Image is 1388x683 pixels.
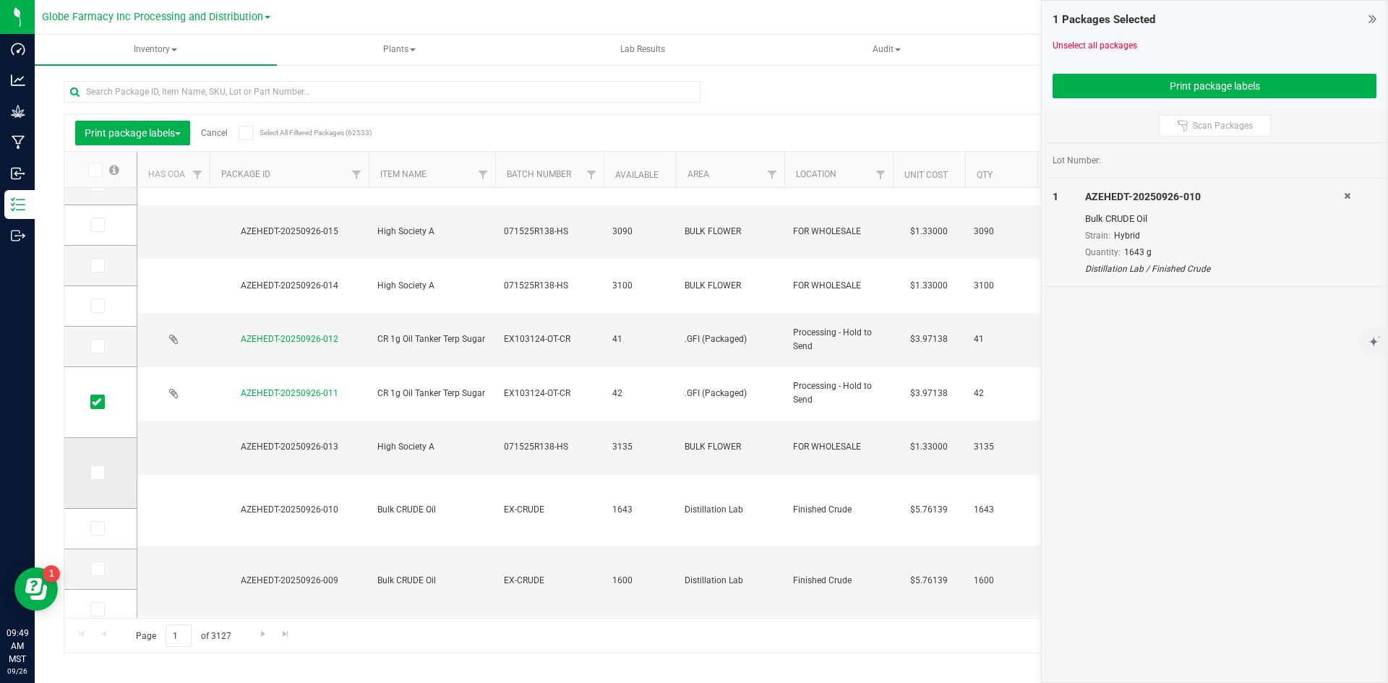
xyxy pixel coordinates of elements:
[207,503,371,517] div: AZEHEDT-20250926-010
[1159,115,1271,137] button: Scan Packages
[793,503,884,517] span: Finished Crude
[612,225,667,239] span: 3090
[11,135,25,150] inline-svg: Manufacturing
[685,279,776,293] span: BULK FLOWER
[1085,262,1344,275] div: Distillation Lab / Finished Crude
[793,440,884,454] span: FOR WHOLESALE
[279,35,520,64] span: Plants
[14,567,58,611] iframe: Resource center
[685,225,776,239] span: BULK FLOWER
[504,279,595,293] span: 071525R138-HS
[893,313,965,367] td: $3.97138
[1114,231,1140,241] span: Hybrid
[504,574,595,588] span: EX-CRUDE
[685,503,776,517] span: Distillation Lab
[345,163,369,187] a: Filter
[85,127,181,139] span: Print package labels
[1009,35,1251,65] a: Inventory Counts
[207,574,371,588] div: AZEHEDT-20250926-009
[260,129,332,137] span: Select All Filtered Packages (62533)
[507,169,571,179] a: Batch Number
[471,163,495,187] a: Filter
[687,169,709,179] a: Area
[977,170,993,180] a: Qty
[793,326,884,353] span: Processing - Hold to Send
[1085,231,1110,241] span: Strain:
[893,546,965,617] td: $5.76139
[766,35,1008,65] a: Audit
[612,332,667,346] span: 41
[796,169,836,179] a: Location
[166,624,192,647] input: 1
[137,152,210,188] th: Has COA
[11,104,25,119] inline-svg: Grow
[377,440,487,454] span: High Society A
[64,81,701,103] input: Search Package ID, Item Name, SKU, Lot or Part Number...
[380,169,427,179] a: Item Name
[275,624,296,644] a: Go to the last page
[766,35,1007,64] span: Audit
[893,367,965,421] td: $3.97138
[201,128,228,138] a: Cancel
[1085,189,1344,205] div: AZEHEDT-20250926-010
[974,503,1029,517] span: 1643
[35,35,277,65] a: Inventory
[504,440,595,454] span: 071525R138-HS
[11,228,25,243] inline-svg: Outbound
[504,332,595,346] span: EX103124-OT-CR
[377,332,487,346] span: CR 1g Oil Tanker Terp Sugar
[974,387,1029,400] span: 42
[7,666,28,676] p: 09/26
[869,163,893,187] a: Filter
[893,205,965,259] td: $1.33000
[601,43,685,56] span: Lab Results
[43,565,60,583] iframe: Resource center unread badge
[580,163,604,187] a: Filter
[42,11,263,23] span: Globe Farmacy Inc Processing and Distribution
[1193,120,1253,132] span: Scan Packages
[1053,74,1376,98] button: Print package labels
[612,279,667,293] span: 3100
[793,279,884,293] span: FOR WHOLESALE
[109,165,119,175] span: Select all records on this page
[612,574,667,588] span: 1600
[615,170,659,180] a: Available
[1085,247,1121,257] span: Quantity:
[11,197,25,212] inline-svg: Inventory
[793,379,884,407] span: Processing - Hold to Send
[1053,191,1058,202] span: 1
[793,574,884,588] span: Finished Crude
[377,387,487,400] span: CR 1g Oil Tanker Terp Sugar
[974,332,1029,346] span: 41
[221,169,270,179] a: Package ID
[1053,40,1137,51] a: Unselect all packages
[241,334,338,344] a: AZEHEDT-20250926-012
[904,170,948,180] a: Unit Cost
[504,503,595,517] span: EX-CRUDE
[974,225,1029,239] span: 3090
[612,503,667,517] span: 1643
[377,503,487,517] span: Bulk CRUDE Oil
[504,387,595,400] span: EX103124-OT-CR
[1053,154,1101,167] span: Lot Number:
[504,225,595,239] span: 071525R138-HS
[685,387,776,400] span: .GFI (Packaged)
[7,627,28,666] p: 09:49 AM MST
[893,475,965,546] td: $5.76139
[241,388,338,398] a: AZEHEDT-20250926-011
[612,440,667,454] span: 3135
[377,574,487,588] span: Bulk CRUDE Oil
[207,279,371,293] div: AZEHEDT-20250926-014
[974,440,1029,454] span: 3135
[893,259,965,313] td: $1.33000
[685,574,776,588] span: Distillation Lab
[278,35,520,65] a: Plants
[1124,247,1152,257] span: 1643 g
[893,617,965,657] td: $12.53975
[685,440,776,454] span: BULK FLOWER
[252,624,273,644] a: Go to the next page
[793,225,884,239] span: FOR WHOLESALE
[11,73,25,87] inline-svg: Analytics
